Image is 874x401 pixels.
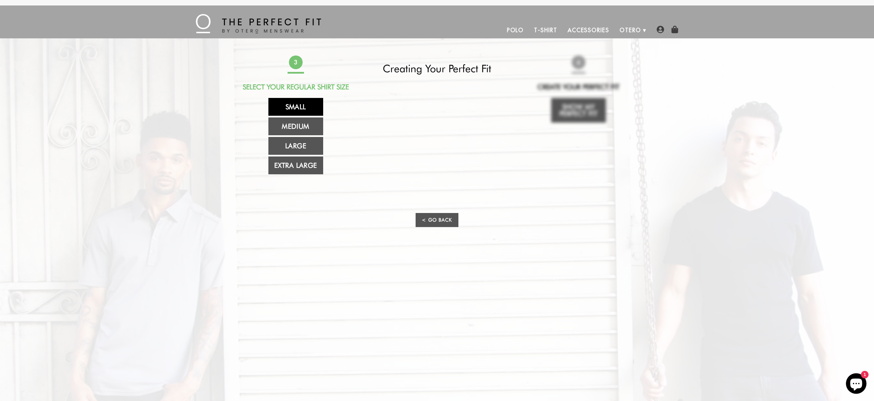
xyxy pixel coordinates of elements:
[416,213,458,227] a: < Go Back
[671,26,679,33] img: shopping-bag-icon.png
[268,98,323,116] a: Small
[268,156,323,174] a: Extra Large
[289,55,303,70] span: 3
[196,14,321,33] img: The Perfect Fit - by Otero Menswear - Logo
[268,137,323,155] a: Large
[268,117,323,135] a: Medium
[377,62,498,75] h2: Creating Your Perfect Fit
[657,26,664,33] img: user-account-icon.png
[615,22,646,38] a: Otero
[562,22,615,38] a: Accessories
[502,22,529,38] a: Polo
[529,22,562,38] a: T-Shirt
[235,83,356,91] h2: Select Your Regular Shirt Size
[844,373,869,396] inbox-online-store-chat: Shopify online store chat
